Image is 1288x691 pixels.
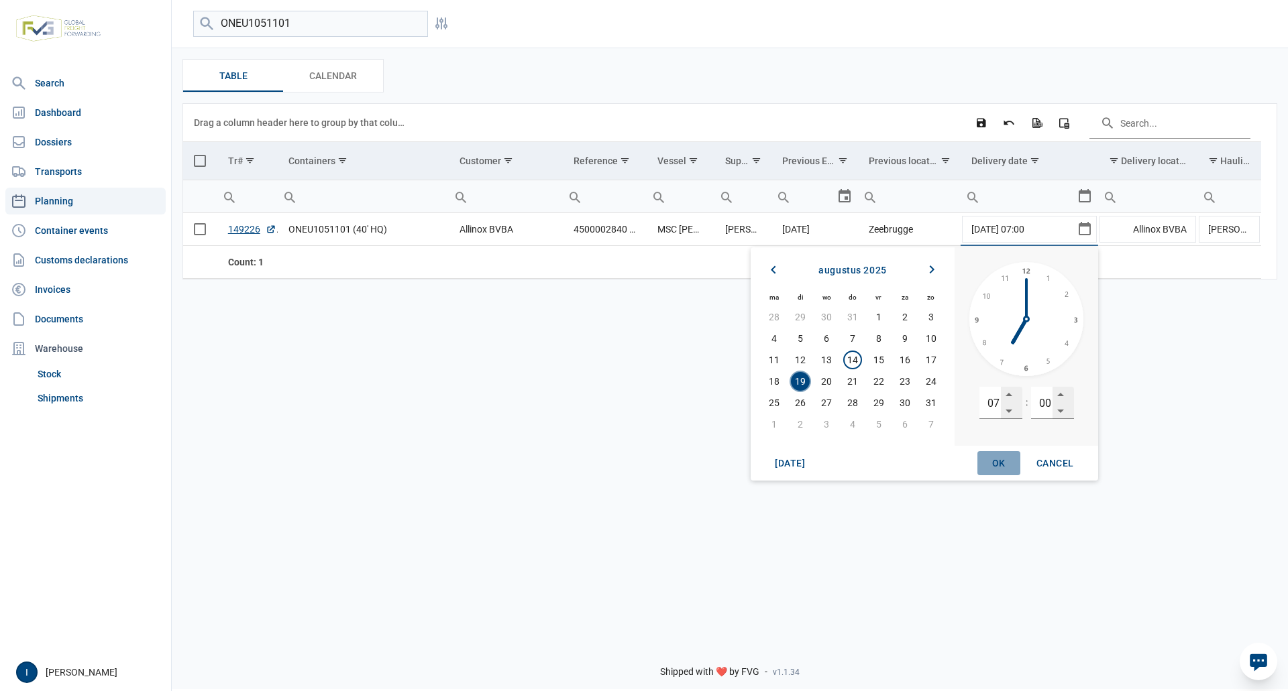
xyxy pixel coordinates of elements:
[1121,155,1187,166] div: Delivery location
[840,392,866,414] td: donderdag 28 augustus 2025
[1197,213,1261,246] td: [PERSON_NAME] Transportonderneming
[992,458,1006,468] span: OK
[843,415,862,434] span: 4
[918,371,944,392] td: zondag 24 augustus 2025
[865,414,892,435] td: vrijdag 5 september 2025
[449,213,563,246] td: Allinox BVBA
[858,213,961,246] td: Zeebrugge
[865,288,892,306] th: vr
[840,371,866,392] td: donderdag 21 augustus 2025
[765,308,784,326] span: 28
[788,392,814,414] td: dinsdag 26 augustus 2025
[788,306,814,328] td: dinsdag 29 juli 2025
[449,180,563,212] input: Filter cell
[1077,180,1093,212] div: Select
[647,213,714,246] td: MSC [PERSON_NAME]
[892,371,918,392] td: zaterdag 23 augustus 2025
[761,414,788,435] td: maandag 1 september 2025
[896,372,914,391] span: 23
[896,415,914,434] span: 6
[1052,111,1076,135] div: Column Chooser
[788,371,814,392] td: dinsdag 19 augustus 2025
[814,414,840,435] td: woensdag 3 september 2025
[563,180,647,212] input: Filter cell
[563,213,647,246] td: 4500002840 4500002982 4500003050
[977,451,1020,475] div: OK
[791,308,810,326] span: 29
[660,666,759,678] span: Shipped with ❤️ by FVG
[5,158,166,185] a: Transports
[765,393,784,412] span: 25
[896,351,914,369] span: 16
[219,68,248,84] span: Table
[869,372,888,391] span: 22
[961,180,985,212] div: Search box
[761,258,786,282] div: Previous month
[918,328,944,349] td: zondag 10 augustus 2025
[764,451,816,475] div: Today
[865,371,892,392] td: vrijdag 22 augustus 2025
[918,414,944,435] td: zondag 7 september 2025
[997,111,1021,135] div: Discard changes
[869,351,888,369] span: 15
[814,306,840,328] td: woensdag 30 juli 2025
[896,308,914,326] span: 2
[278,180,302,212] div: Search box
[751,155,761,166] span: Show filter options for column 'Suppliers'
[309,68,357,84] span: Calendar
[5,306,166,332] a: Documents
[840,414,866,435] td: donderdag 4 september 2025
[892,349,918,371] td: zaterdag 16 augustus 2025
[969,111,994,135] div: Save changes
[817,372,836,391] span: 20
[858,142,961,180] td: Column Previous location
[961,180,1077,212] input: Filter cell
[761,306,788,328] td: maandag 28 juli 2025
[918,288,944,306] th: zo
[922,372,941,391] span: 24
[814,371,840,392] td: woensdag 20 augustus 2025
[194,112,409,133] div: Drag a column header here to group by that column
[761,288,944,435] table: Calendar. The selected date is 19 augustus 2025
[865,349,892,371] td: vrijdag 15 augustus 2025
[228,155,243,166] div: Tr#
[228,223,276,236] a: 149226
[791,329,810,348] span: 5
[32,362,166,386] a: Stock
[278,180,449,213] td: Filter cell
[788,414,814,435] td: dinsdag 2 september 2025
[918,349,944,371] td: zondag 17 augustus 2025
[817,415,836,434] span: 3
[865,328,892,349] td: vrijdag 8 augustus 2025
[1036,458,1074,468] span: Cancel
[278,213,449,246] td: ONEU1051101 (40' HQ)
[865,306,892,328] td: vrijdag 1 augustus 2025
[782,155,837,166] div: Previous ETA
[761,349,788,371] td: maandag 11 augustus 2025
[194,223,206,235] div: Select row
[761,371,788,392] td: maandag 18 augustus 2025
[761,328,788,349] td: maandag 4 augustus 2025
[920,258,944,282] div: Next month
[1197,142,1261,180] td: Column Haulier
[961,180,1098,213] td: Filter cell
[449,142,563,180] td: Column Customer
[788,349,814,371] td: dinsdag 12 augustus 2025
[1030,155,1040,166] span: Show filter options for column 'Delivery date'
[337,155,347,166] span: Show filter options for column 'Containers'
[773,667,800,678] span: v1.1.34
[563,180,587,212] div: Search box
[503,155,513,166] span: Show filter options for column 'Customer'
[922,415,941,434] span: 7
[918,306,944,328] td: zondag 3 augustus 2025
[16,662,38,683] div: I
[922,351,941,369] span: 17
[791,351,810,369] span: 12
[814,392,840,414] td: woensdag 27 augustus 2025
[5,70,166,97] a: Search
[922,308,941,326] span: 3
[1109,155,1119,166] span: Show filter options for column 'Delivery location'
[278,142,449,180] td: Column Containers
[843,372,862,391] span: 21
[1098,180,1197,213] td: Filter cell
